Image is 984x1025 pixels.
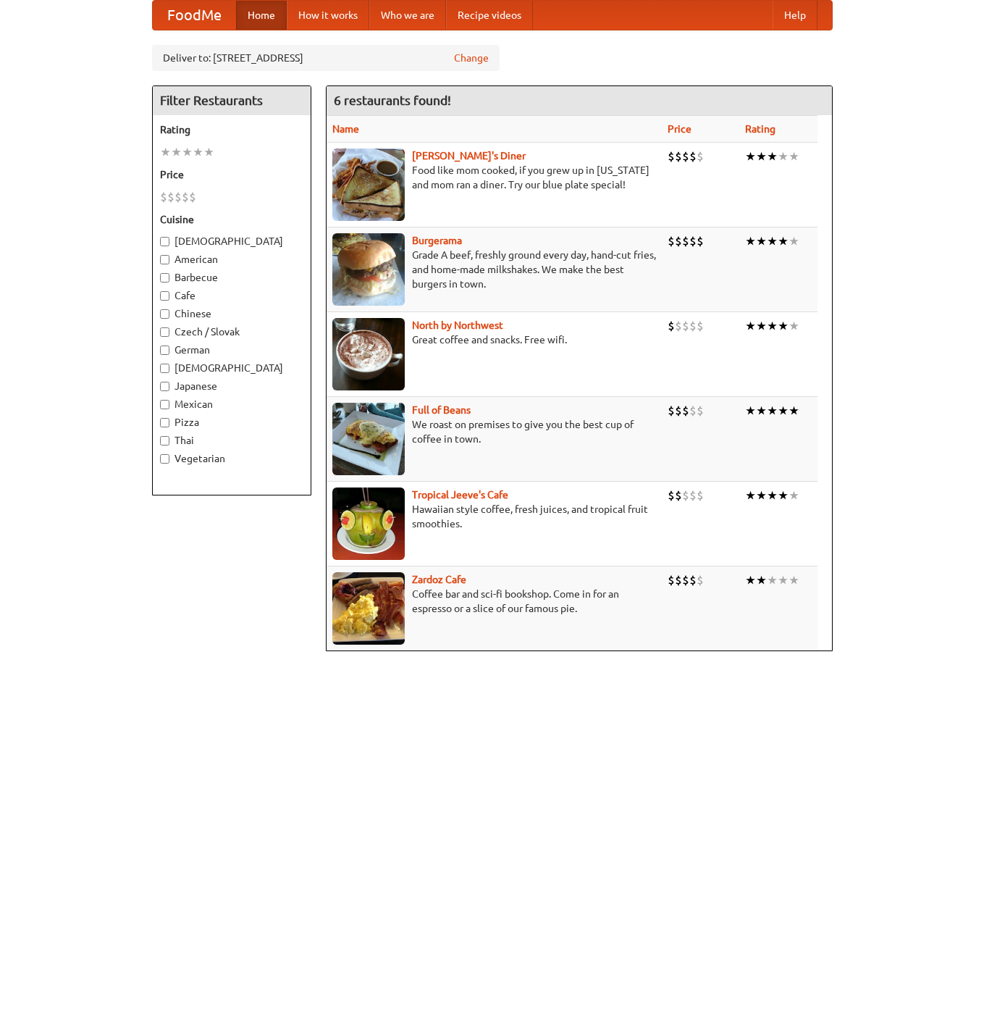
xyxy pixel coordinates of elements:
[332,417,656,446] p: We roast on premises to give you the best cup of coffee in town.
[778,572,789,588] li: ★
[332,403,405,475] img: beans.jpg
[332,318,405,390] img: north.jpg
[689,148,697,164] li: $
[745,123,775,135] a: Rating
[697,148,704,164] li: $
[160,273,169,283] input: Barbecue
[767,233,778,249] li: ★
[369,1,446,30] a: Who we are
[193,144,203,160] li: ★
[160,212,303,227] h5: Cuisine
[332,148,405,221] img: sallys.jpg
[332,163,656,192] p: Food like mom cooked, if you grew up in [US_STATE] and mom ran a diner. Try our blue plate special!
[160,306,303,321] label: Chinese
[332,488,405,560] img: jeeves.jpg
[789,318,799,334] li: ★
[756,488,767,503] li: ★
[160,451,303,466] label: Vegetarian
[668,233,675,249] li: $
[682,148,689,164] li: $
[332,248,656,291] p: Grade A beef, freshly ground every day, hand-cut fries, and home-made milkshakes. We make the bes...
[412,489,508,501] b: Tropical Jeeve's Cafe
[682,318,689,334] li: $
[767,148,778,164] li: ★
[454,51,489,65] a: Change
[767,488,778,503] li: ★
[789,148,799,164] li: ★
[160,436,169,445] input: Thai
[756,572,767,588] li: ★
[160,255,169,264] input: American
[745,318,756,334] li: ★
[789,403,799,419] li: ★
[160,400,169,409] input: Mexican
[160,288,303,303] label: Cafe
[160,325,303,339] label: Czech / Slovak
[236,1,287,30] a: Home
[167,189,174,205] li: $
[767,318,778,334] li: ★
[332,572,405,645] img: zardoz.jpg
[332,587,656,616] p: Coffee bar and sci-fi bookshop. Come in for an espresso or a slice of our famous pie.
[160,122,303,137] h5: Rating
[446,1,533,30] a: Recipe videos
[160,418,169,427] input: Pizza
[745,148,756,164] li: ★
[675,572,682,588] li: $
[675,488,682,503] li: $
[668,403,675,419] li: $
[412,319,503,331] a: North by Northwest
[682,403,689,419] li: $
[160,382,169,391] input: Japanese
[778,148,789,164] li: ★
[778,488,789,503] li: ★
[160,309,169,319] input: Chinese
[697,233,704,249] li: $
[160,364,169,373] input: [DEMOGRAPHIC_DATA]
[412,150,526,162] a: [PERSON_NAME]'s Diner
[789,233,799,249] li: ★
[778,318,789,334] li: ★
[287,1,369,30] a: How it works
[689,403,697,419] li: $
[412,574,466,585] a: Zardoz Cafe
[789,488,799,503] li: ★
[152,45,500,71] div: Deliver to: [STREET_ADDRESS]
[668,488,675,503] li: $
[756,233,767,249] li: ★
[682,233,689,249] li: $
[756,318,767,334] li: ★
[689,488,697,503] li: $
[160,189,167,205] li: $
[334,93,451,107] ng-pluralize: 6 restaurants found!
[675,318,682,334] li: $
[160,346,169,355] input: German
[697,488,704,503] li: $
[778,403,789,419] li: ★
[153,86,311,115] h4: Filter Restaurants
[767,572,778,588] li: ★
[160,237,169,246] input: [DEMOGRAPHIC_DATA]
[675,148,682,164] li: $
[668,318,675,334] li: $
[160,270,303,285] label: Barbecue
[160,379,303,393] label: Japanese
[745,488,756,503] li: ★
[203,144,214,160] li: ★
[160,234,303,248] label: [DEMOGRAPHIC_DATA]
[189,189,196,205] li: $
[756,403,767,419] li: ★
[668,572,675,588] li: $
[773,1,817,30] a: Help
[697,572,704,588] li: $
[412,404,471,416] a: Full of Beans
[160,167,303,182] h5: Price
[412,235,462,246] a: Burgerama
[682,572,689,588] li: $
[689,233,697,249] li: $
